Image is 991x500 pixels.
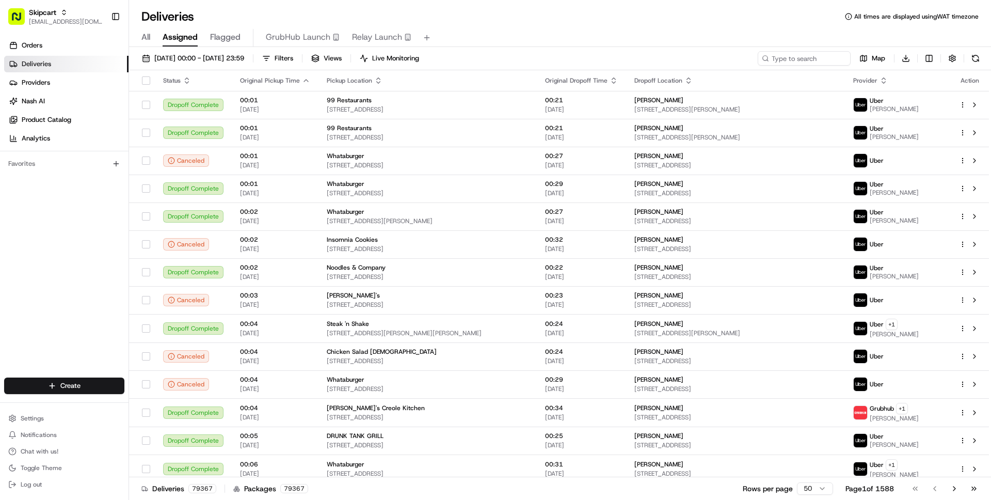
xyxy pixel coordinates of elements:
[240,432,310,440] span: 00:05
[22,41,42,50] span: Orders
[634,413,836,421] span: [STREET_ADDRESS]
[743,483,793,494] p: Rows per page
[634,357,836,365] span: [STREET_ADDRESS]
[634,133,836,142] span: [STREET_ADDRESS][PERSON_NAME]
[634,96,683,104] span: [PERSON_NAME]
[210,31,241,43] span: Flagged
[968,51,983,66] button: Refresh
[870,404,894,413] span: Grubhub
[545,413,618,421] span: [DATE]
[634,124,683,132] span: [PERSON_NAME]
[355,51,424,66] button: Live Monitoring
[4,112,129,128] a: Product Catalog
[240,189,310,197] span: [DATE]
[29,18,103,26] span: [EMAIL_ADDRESS][DOMAIN_NAME]
[233,483,308,494] div: Packages
[758,51,851,66] input: Type to search
[240,291,310,300] span: 00:03
[21,480,42,489] span: Log out
[545,329,618,337] span: [DATE]
[21,414,44,423] span: Settings
[327,404,425,412] span: [PERSON_NAME]'s Creole Kitchen
[545,348,618,356] span: 00:24
[327,105,529,114] span: [STREET_ADDRESS]
[870,272,919,280] span: [PERSON_NAME]
[163,294,209,306] button: Canceled
[4,378,124,394] button: Create
[240,273,310,281] span: [DATE]
[327,460,364,468] span: Whataburger
[854,293,867,307] img: uber-new-logo.jpeg
[327,217,529,225] span: [STREET_ADDRESS][PERSON_NAME]
[240,263,310,272] span: 00:02
[870,380,884,388] span: Uber
[240,376,310,384] span: 00:04
[959,76,981,85] div: Action
[870,471,919,479] span: [PERSON_NAME]
[545,189,618,197] span: [DATE]
[240,124,310,132] span: 00:01
[240,357,310,365] span: [DATE]
[280,484,308,493] div: 79367
[327,291,380,300] span: [PERSON_NAME]'s
[634,273,836,281] span: [STREET_ADDRESS]
[327,441,529,449] span: [STREET_ADDRESS]
[545,208,618,216] span: 00:27
[240,301,310,309] span: [DATE]
[870,330,919,338] span: [PERSON_NAME]
[886,319,898,330] button: +1
[4,155,124,172] div: Favorites
[545,124,618,132] span: 00:21
[854,322,867,335] img: uber-new-logo.jpeg
[634,161,836,169] span: [STREET_ADDRESS]
[854,238,867,251] img: uber-new-logo.jpeg
[240,348,310,356] span: 00:04
[634,291,683,300] span: [PERSON_NAME]
[4,74,129,91] a: Providers
[141,483,216,494] div: Deliveries
[240,413,310,421] span: [DATE]
[870,180,884,189] span: Uber
[327,189,529,197] span: [STREET_ADDRESS]
[327,413,529,421] span: [STREET_ADDRESS]
[372,54,419,63] span: Live Monitoring
[22,134,50,143] span: Analytics
[240,385,310,393] span: [DATE]
[4,4,107,29] button: Skipcart[EMAIL_ADDRESS][DOMAIN_NAME]
[60,381,81,390] span: Create
[545,432,618,440] span: 00:25
[4,411,124,426] button: Settings
[163,76,181,85] span: Status
[545,357,618,365] span: [DATE]
[163,378,209,390] button: Canceled
[4,37,129,54] a: Orders
[141,31,150,43] span: All
[240,320,310,328] span: 00:04
[854,434,867,447] img: uber-new-logo.jpeg
[327,348,437,356] span: Chicken Salad [DEMOGRAPHIC_DATA]
[545,236,618,244] span: 00:32
[21,447,58,456] span: Chat with us!
[240,133,310,142] span: [DATE]
[870,133,919,141] span: [PERSON_NAME]
[634,180,683,188] span: [PERSON_NAME]
[4,461,124,475] button: Toggle Theme
[327,236,378,244] span: Insomnia Cookies
[352,31,402,43] span: Relay Launch
[137,51,249,66] button: [DATE] 00:00 - [DATE] 23:59
[545,263,618,272] span: 00:22
[327,329,529,337] span: [STREET_ADDRESS][PERSON_NAME][PERSON_NAME]
[240,76,300,85] span: Original Pickup Time
[163,350,209,363] button: Canceled
[4,477,124,492] button: Log out
[870,414,919,423] span: [PERSON_NAME]
[634,385,836,393] span: [STREET_ADDRESS]
[634,329,836,337] span: [STREET_ADDRESS][PERSON_NAME]
[240,105,310,114] span: [DATE]
[240,329,310,337] span: [DATE]
[21,464,62,472] span: Toggle Theme
[634,376,683,384] span: [PERSON_NAME]
[634,152,683,160] span: [PERSON_NAME]
[870,208,884,216] span: Uber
